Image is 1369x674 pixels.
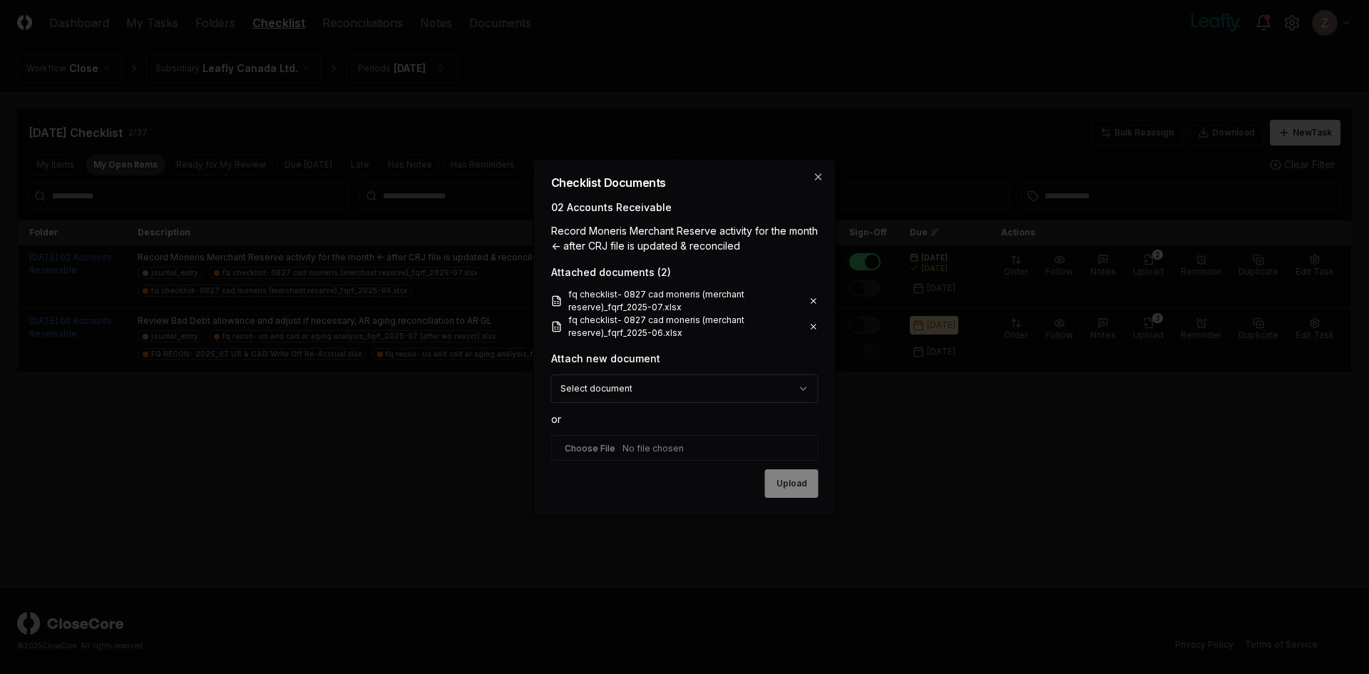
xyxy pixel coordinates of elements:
[551,412,819,427] div: or
[551,200,819,215] div: 02 Accounts Receivable
[551,288,809,314] a: fq checklist- 0827 cad moneris (merchant reserve)_fqrf_2025-07.xlsx
[551,314,809,339] a: fq checklist- 0827 cad moneris (merchant reserve)_fqrf_2025-06.xlsx
[551,223,819,253] div: Record Moneris Merchant Reserve activity for the month <- after CRJ file is updated & reconciled
[551,351,660,366] div: Attach new document
[551,265,819,280] div: Attached documents ( 2 )
[551,177,819,188] h2: Checklist Documents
